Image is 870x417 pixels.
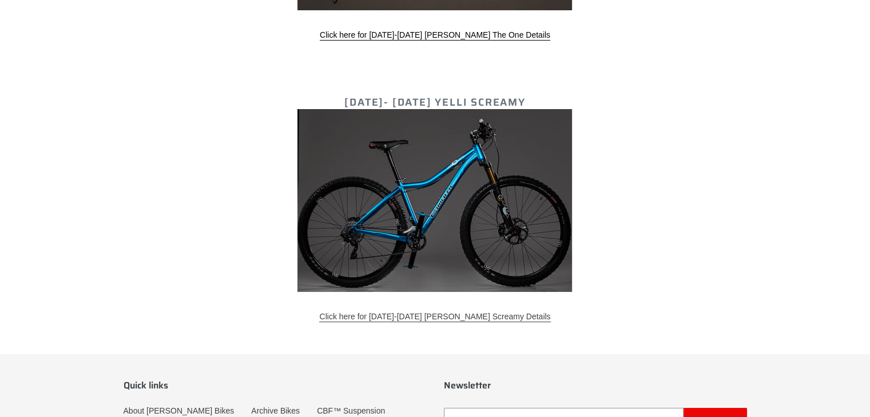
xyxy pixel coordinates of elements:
[317,406,385,415] a: CBF™ Suspension
[320,30,550,41] a: Click here for [DATE]-[DATE] [PERSON_NAME] The One Details
[444,380,747,391] p: Newsletter
[124,380,427,391] p: Quick links
[344,94,525,111] a: [DATE]- [DATE] Yelli Screamy
[251,406,300,415] a: Archive Bikes
[319,312,550,322] a: Click here for [DATE]-[DATE] [PERSON_NAME] Screamy Details
[124,406,235,415] a: About [PERSON_NAME] Bikes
